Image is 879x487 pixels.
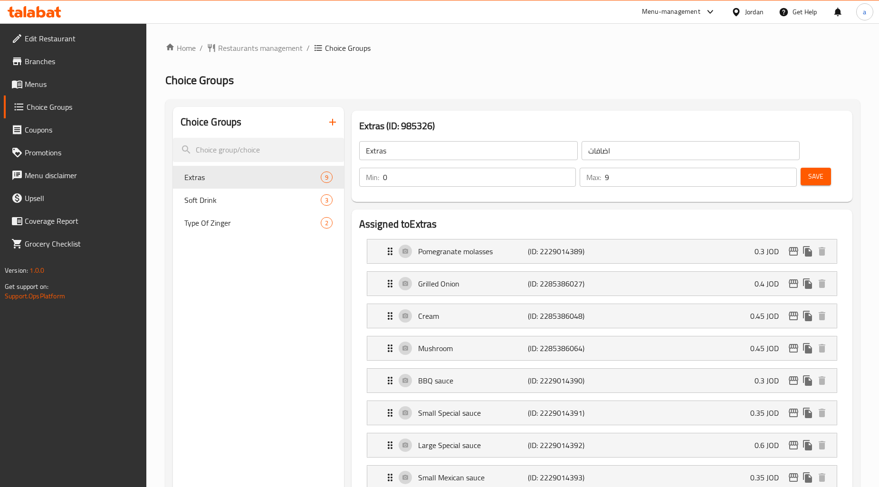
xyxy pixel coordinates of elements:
[200,42,203,54] li: /
[4,187,147,210] a: Upsell
[165,69,234,91] span: Choice Groups
[184,194,320,206] span: Soft Drink
[418,407,528,419] p: Small Special sauce
[367,272,837,296] div: Expand
[367,239,837,263] div: Expand
[173,166,344,189] div: Extras9
[218,42,303,54] span: Restaurants management
[815,244,829,258] button: delete
[367,304,837,328] div: Expand
[786,309,801,323] button: edit
[815,309,829,323] button: delete
[815,277,829,291] button: delete
[528,375,601,386] p: (ID: 2229014390)
[786,406,801,420] button: edit
[418,246,528,257] p: Pomegranate molasses
[418,472,528,483] p: Small Mexican sauce
[786,470,801,485] button: edit
[755,375,786,386] p: 0.3 JOD
[586,172,601,183] p: Max:
[801,470,815,485] button: duplicate
[863,7,866,17] span: a
[528,310,601,322] p: (ID: 2285386048)
[359,235,845,267] li: Expand
[418,375,528,386] p: BBQ sauce
[745,7,764,17] div: Jordan
[750,407,786,419] p: 0.35 JOD
[325,42,371,54] span: Choice Groups
[4,141,147,164] a: Promotions
[165,42,860,54] nav: breadcrumb
[801,373,815,388] button: duplicate
[801,406,815,420] button: duplicate
[359,267,845,300] li: Expand
[4,210,147,232] a: Coverage Report
[815,373,829,388] button: delete
[5,264,28,277] span: Version:
[25,215,139,227] span: Coverage Report
[528,439,601,451] p: (ID: 2229014392)
[25,238,139,249] span: Grocery Checklist
[4,95,147,118] a: Choice Groups
[359,397,845,429] li: Expand
[801,168,831,185] button: Save
[418,278,528,289] p: Grilled Onion
[165,42,196,54] a: Home
[25,56,139,67] span: Branches
[306,42,310,54] li: /
[359,429,845,461] li: Expand
[25,124,139,135] span: Coupons
[173,211,344,234] div: Type Of Zinger2
[815,438,829,452] button: delete
[786,244,801,258] button: edit
[207,42,303,54] a: Restaurants management
[4,118,147,141] a: Coupons
[321,196,332,205] span: 3
[5,290,65,302] a: Support.OpsPlatform
[321,194,333,206] div: Choices
[4,232,147,255] a: Grocery Checklist
[366,172,379,183] p: Min:
[528,472,601,483] p: (ID: 2229014393)
[25,192,139,204] span: Upsell
[755,278,786,289] p: 0.4 JOD
[27,101,139,113] span: Choice Groups
[528,343,601,354] p: (ID: 2285386064)
[184,217,320,229] span: Type Of Zinger
[808,171,823,182] span: Save
[321,217,333,229] div: Choices
[321,219,332,228] span: 2
[815,406,829,420] button: delete
[359,300,845,332] li: Expand
[173,189,344,211] div: Soft Drink3
[801,277,815,291] button: duplicate
[418,439,528,451] p: Large Special sauce
[815,470,829,485] button: delete
[750,472,786,483] p: 0.35 JOD
[25,170,139,181] span: Menu disclaimer
[528,278,601,289] p: (ID: 2285386027)
[367,433,837,457] div: Expand
[4,50,147,73] a: Branches
[786,341,801,355] button: edit
[321,173,332,182] span: 9
[367,336,837,360] div: Expand
[321,172,333,183] div: Choices
[29,264,44,277] span: 1.0.0
[815,341,829,355] button: delete
[359,332,845,364] li: Expand
[418,343,528,354] p: Mushroom
[367,369,837,392] div: Expand
[755,439,786,451] p: 0.6 JOD
[184,172,320,183] span: Extras
[173,138,344,162] input: search
[359,118,845,134] h3: Extras (ID: 985326)
[750,343,786,354] p: 0.45 JOD
[359,364,845,397] li: Expand
[755,246,786,257] p: 0.3 JOD
[801,244,815,258] button: duplicate
[786,438,801,452] button: edit
[367,401,837,425] div: Expand
[25,78,139,90] span: Menus
[528,407,601,419] p: (ID: 2229014391)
